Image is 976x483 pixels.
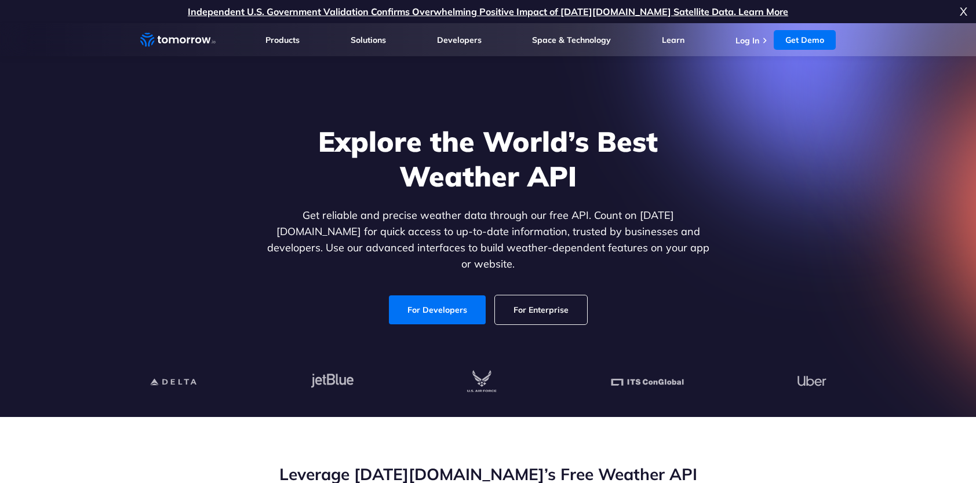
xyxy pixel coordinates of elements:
[774,30,836,50] a: Get Demo
[389,295,486,324] a: For Developers
[140,31,216,49] a: Home link
[662,35,684,45] a: Learn
[532,35,611,45] a: Space & Technology
[351,35,386,45] a: Solutions
[735,35,759,46] a: Log In
[495,295,587,324] a: For Enterprise
[265,35,300,45] a: Products
[437,35,482,45] a: Developers
[264,207,712,272] p: Get reliable and precise weather data through our free API. Count on [DATE][DOMAIN_NAME] for quic...
[188,6,788,17] a: Independent U.S. Government Validation Confirms Overwhelming Positive Impact of [DATE][DOMAIN_NAM...
[264,124,712,193] h1: Explore the World’s Best Weather API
